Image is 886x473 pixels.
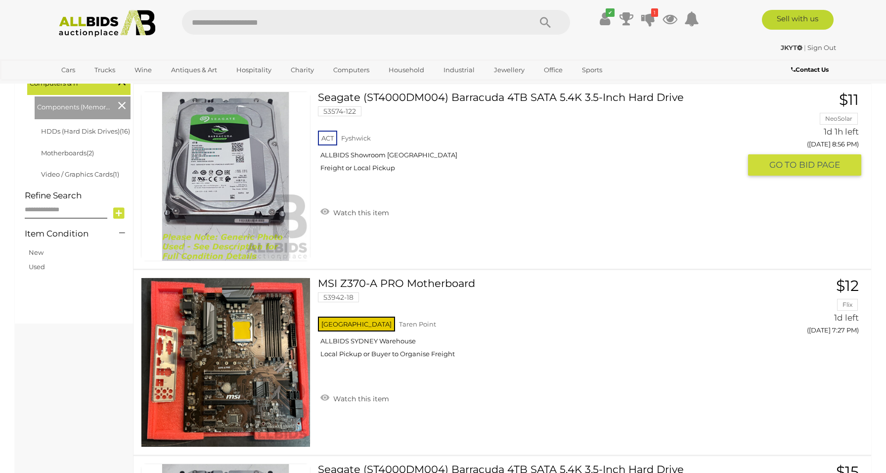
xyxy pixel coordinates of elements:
[769,159,799,171] span: GO TO
[762,10,834,30] a: Sell with us
[327,62,376,78] a: Computers
[382,62,431,78] a: Household
[836,277,859,295] span: $12
[284,62,320,78] a: Charity
[88,62,122,78] a: Trucks
[41,149,94,157] a: Motherboards(2)
[437,62,481,78] a: Industrial
[53,10,161,37] img: Allbids.com.au
[755,92,861,177] a: $11 NeoSolar 1d 1h left ([DATE] 8:56 PM) GO TOBID PAGE
[799,159,840,171] span: BID PAGE
[141,278,310,447] img: 53942-18a.jpeg
[325,92,741,180] a: Seagate (ST4000DM004) Barracuda 4TB SATA 5.4K 3.5-Inch Hard Drive 53574-122 ACT Fyshwick ALLBIDS ...
[230,62,278,78] a: Hospitality
[807,44,836,51] a: Sign Out
[325,278,741,366] a: MSI Z370-A PRO Motherboard 53942-18 [GEOGRAPHIC_DATA] Taren Point ALLBIDS SYDNEY Warehouse Local ...
[487,62,531,78] a: Jewellery
[87,149,94,157] span: (2)
[41,127,130,135] a: HDDs (Hard Disk Drives)(16)
[25,229,104,238] h4: Item Condition
[37,99,111,113] span: Components (Memory, Storage, Cards)
[641,10,656,28] a: 1
[55,78,138,95] a: [GEOGRAPHIC_DATA]
[165,62,223,78] a: Antiques & Art
[331,208,389,217] span: Watch this item
[128,62,158,78] a: Wine
[576,62,609,78] a: Sports
[318,390,392,405] a: Watch this item
[606,8,615,17] i: ✔
[781,44,802,51] strong: JKYT
[25,191,131,200] h4: Refine Search
[55,62,82,78] a: Cars
[41,170,119,178] a: Video / Graphics Cards(1)
[113,170,119,178] span: (1)
[781,44,804,51] a: JKYT
[141,92,310,261] img: 53574-122a.jpg
[791,64,831,75] a: Contact Us
[651,8,658,17] i: 1
[120,127,130,135] span: (16)
[791,66,829,73] b: Contact Us
[755,278,861,339] a: $12 Flix 1d left ([DATE] 7:27 PM)
[29,248,44,256] a: New
[521,10,570,35] button: Search
[318,204,392,219] a: Watch this item
[29,263,45,271] a: Used
[839,91,859,109] span: $11
[537,62,569,78] a: Office
[748,154,861,176] button: GO TOBID PAGE
[597,10,612,28] a: ✔
[331,394,389,403] span: Watch this item
[804,44,806,51] span: |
